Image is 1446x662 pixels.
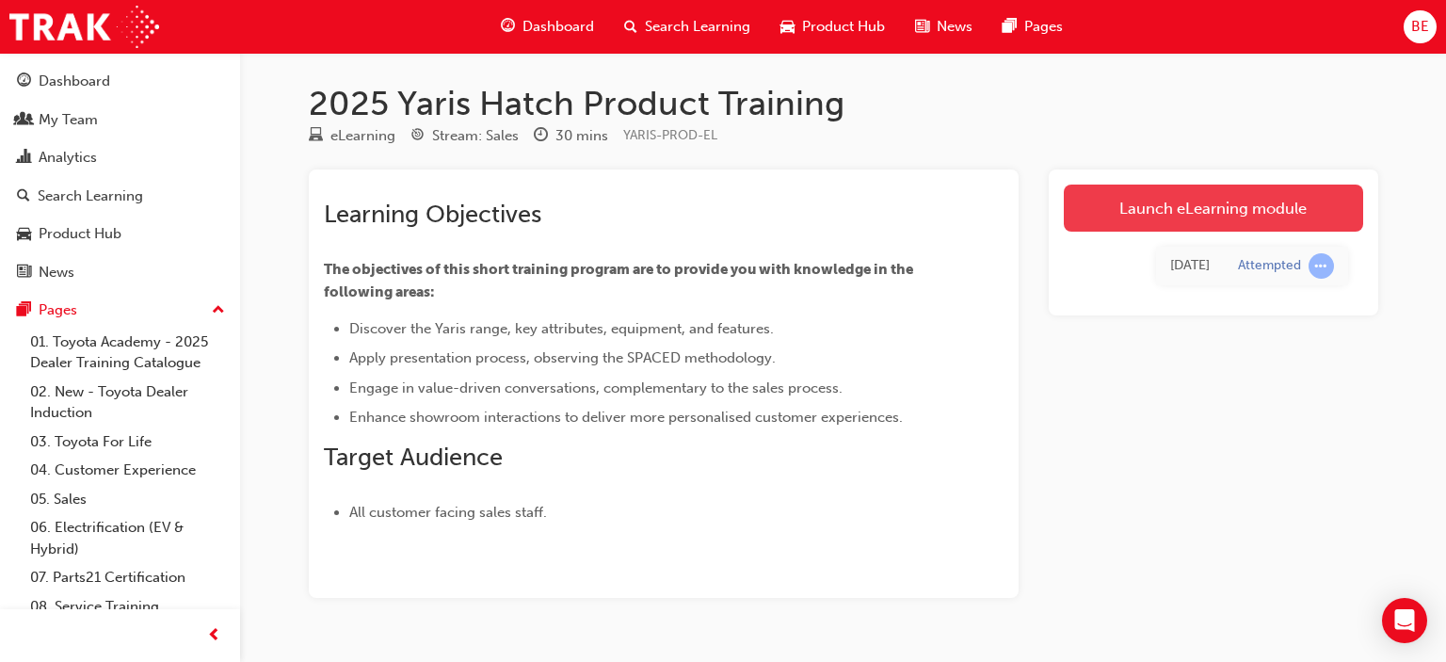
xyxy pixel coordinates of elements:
[1382,598,1427,643] div: Open Intercom Messenger
[624,15,637,39] span: search-icon
[609,8,765,46] a: search-iconSearch Learning
[9,6,159,48] img: Trak
[17,302,31,319] span: pages-icon
[501,15,515,39] span: guage-icon
[8,64,233,99] a: Dashboard
[8,293,233,328] button: Pages
[23,428,233,457] a: 03. Toyota For Life
[8,179,233,214] a: Search Learning
[349,379,843,396] span: Engage in value-driven conversations, complementary to the sales process.
[623,127,717,143] span: Learning resource code
[324,200,541,229] span: Learning Objectives
[17,226,31,243] span: car-icon
[1411,16,1429,38] span: BE
[309,83,1378,124] h1: 2025 Yaris Hatch Product Training
[309,124,395,148] div: Type
[39,109,98,131] div: My Team
[1003,15,1017,39] span: pages-icon
[17,188,30,205] span: search-icon
[645,16,750,38] span: Search Learning
[1238,257,1301,275] div: Attempted
[534,128,548,145] span: clock-icon
[410,124,519,148] div: Stream
[17,73,31,90] span: guage-icon
[309,128,323,145] span: learningResourceType_ELEARNING-icon
[23,563,233,592] a: 07. Parts21 Certification
[1024,16,1063,38] span: Pages
[349,349,776,366] span: Apply presentation process, observing the SPACED methodology.
[1064,185,1363,232] a: Launch eLearning module
[39,223,121,245] div: Product Hub
[8,217,233,251] a: Product Hub
[8,255,233,290] a: News
[17,265,31,282] span: news-icon
[38,186,143,207] div: Search Learning
[486,8,609,46] a: guage-iconDashboard
[988,8,1078,46] a: pages-iconPages
[330,125,395,147] div: eLearning
[900,8,988,46] a: news-iconNews
[23,328,233,378] a: 01. Toyota Academy - 2025 Dealer Training Catalogue
[937,16,972,38] span: News
[324,261,916,300] span: The objectives of this short training program are to provide you with knowledge in the following ...
[8,60,233,293] button: DashboardMy TeamAnalyticsSearch LearningProduct HubNews
[23,485,233,514] a: 05. Sales
[780,15,795,39] span: car-icon
[765,8,900,46] a: car-iconProduct Hub
[39,299,77,321] div: Pages
[23,456,233,485] a: 04. Customer Experience
[23,592,233,622] a: 08. Service Training
[802,16,885,38] span: Product Hub
[17,150,31,167] span: chart-icon
[1404,10,1437,43] button: BE
[1170,255,1210,277] div: Tue Sep 30 2025 15:17:55 GMT+1000 (Australian Eastern Standard Time)
[8,103,233,137] a: My Team
[349,320,774,337] span: Discover the Yaris range, key attributes, equipment, and features.
[324,443,503,472] span: Target Audience
[207,624,221,648] span: prev-icon
[39,147,97,169] div: Analytics
[8,140,233,175] a: Analytics
[1309,253,1334,279] span: learningRecordVerb_ATTEMPT-icon
[915,15,929,39] span: news-icon
[432,125,519,147] div: Stream: Sales
[23,513,233,563] a: 06. Electrification (EV & Hybrid)
[23,378,233,428] a: 02. New - Toyota Dealer Induction
[522,16,594,38] span: Dashboard
[17,112,31,129] span: people-icon
[349,409,903,426] span: Enhance showroom interactions to deliver more personalised customer experiences.
[39,71,110,92] div: Dashboard
[212,299,225,323] span: up-icon
[349,504,547,521] span: All customer facing sales staff.
[534,124,608,148] div: Duration
[39,262,74,283] div: News
[410,128,425,145] span: target-icon
[555,125,608,147] div: 30 mins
